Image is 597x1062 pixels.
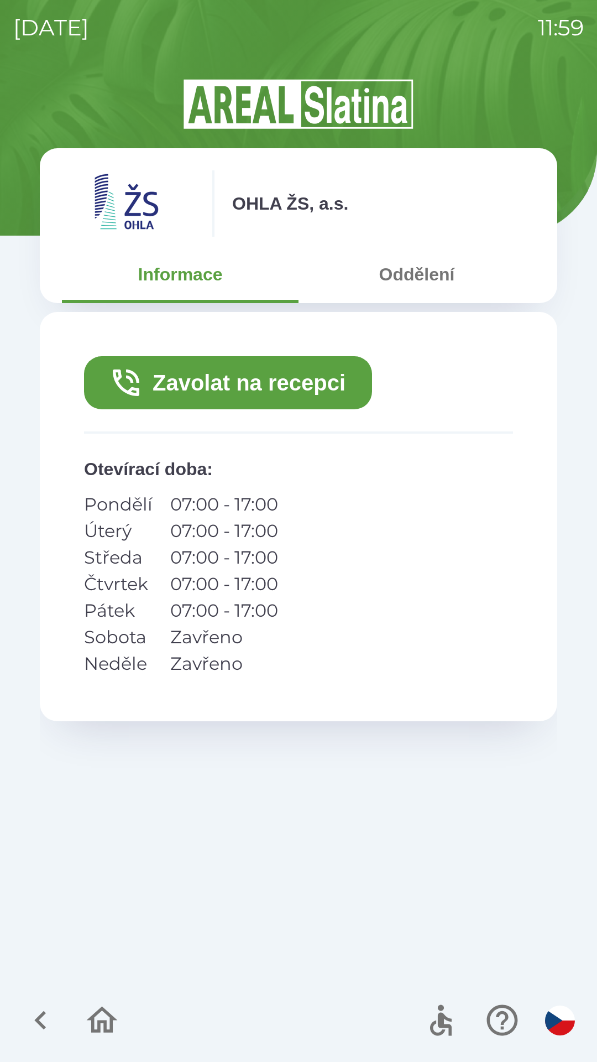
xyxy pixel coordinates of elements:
[40,77,557,131] img: Logo
[84,597,153,624] p: Pátek
[170,624,278,650] p: Zavřeno
[62,170,195,237] img: 95230cbc-907d-4dce-b6ee-20bf32430970.png
[84,544,153,571] p: Středa
[170,491,278,518] p: 07:00 - 17:00
[232,190,348,217] p: OHLA ŽS, a.s.
[170,650,278,677] p: Zavřeno
[84,456,513,482] p: Otevírací doba :
[84,356,372,409] button: Zavolat na recepci
[84,518,153,544] p: Úterý
[62,254,298,294] button: Informace
[545,1006,575,1035] img: cs flag
[84,571,153,597] p: Čtvrtek
[84,491,153,518] p: Pondělí
[170,544,278,571] p: 07:00 - 17:00
[538,11,584,44] p: 11:59
[170,518,278,544] p: 07:00 - 17:00
[13,11,89,44] p: [DATE]
[84,650,153,677] p: Neděle
[298,254,535,294] button: Oddělení
[170,571,278,597] p: 07:00 - 17:00
[170,597,278,624] p: 07:00 - 17:00
[84,624,153,650] p: Sobota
